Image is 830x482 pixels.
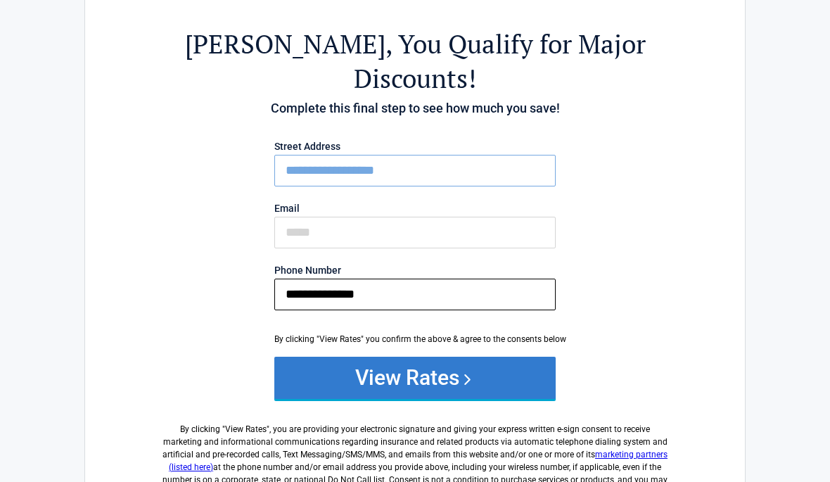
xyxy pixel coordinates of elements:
[274,266,556,276] label: Phone Number
[225,425,267,435] span: View Rates
[274,357,556,400] button: View Rates
[185,27,385,62] span: [PERSON_NAME]
[162,100,668,118] h4: Complete this final step to see how much you save!
[162,27,668,96] h2: , You Qualify for Major Discounts!
[274,334,556,346] div: By clicking "View Rates" you confirm the above & agree to the consents below
[169,450,668,473] a: marketing partners (listed here)
[274,142,556,152] label: Street Address
[274,204,556,214] label: Email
